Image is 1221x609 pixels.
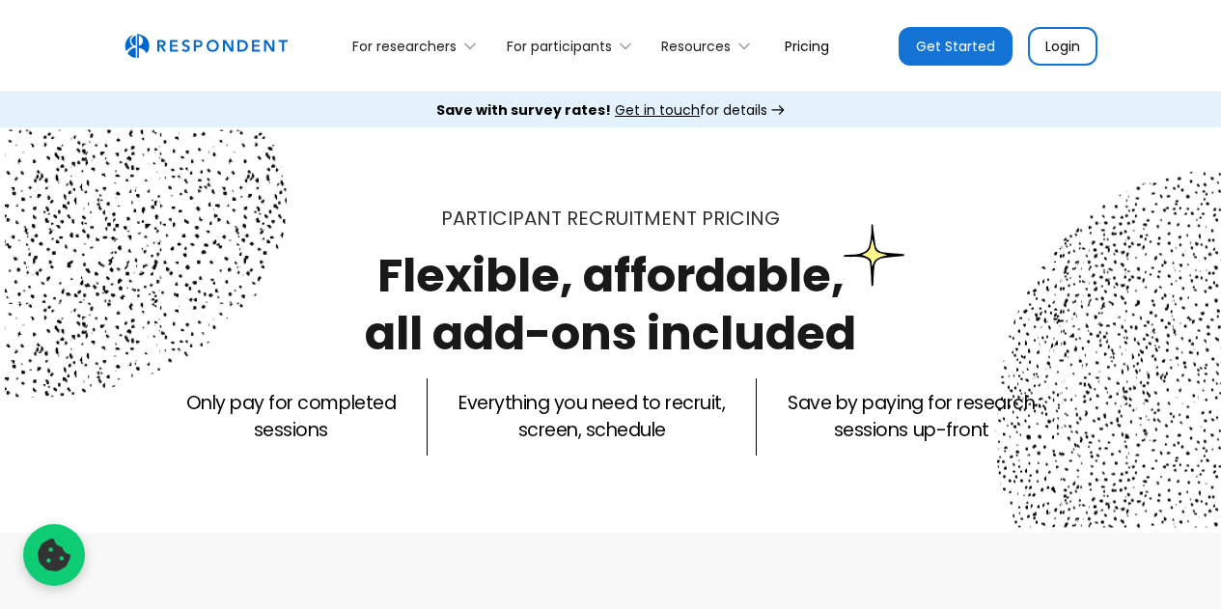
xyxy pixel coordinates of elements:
[1028,27,1097,66] a: Login
[458,390,725,444] p: Everything you need to recruit, screen, schedule
[365,243,856,366] h1: Flexible, affordable, all add-ons included
[651,23,769,69] div: Resources
[769,23,845,69] a: Pricing
[661,37,731,56] div: Resources
[186,390,396,444] p: Only pay for completed sessions
[125,34,288,59] a: home
[507,37,612,56] div: For participants
[436,100,611,120] strong: Save with survey rates!
[441,205,697,232] span: Participant recruitment
[788,390,1035,444] p: Save by paying for research sessions up-front
[342,23,495,69] div: For researchers
[615,100,700,120] span: Get in touch
[352,37,457,56] div: For researchers
[702,205,780,232] span: PRICING
[899,27,1013,66] a: Get Started
[125,34,288,59] img: Untitled UI logotext
[495,23,650,69] div: For participants
[436,100,767,120] div: for details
